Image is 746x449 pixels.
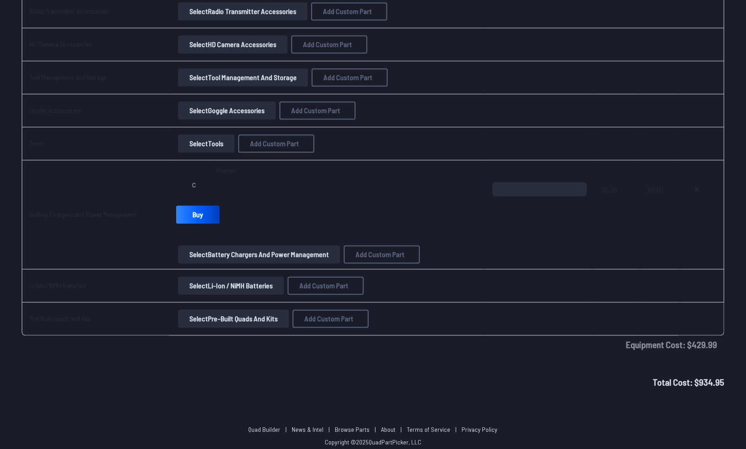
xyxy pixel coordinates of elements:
button: Add Custom Part [291,35,367,53]
span: Add Custom Part [299,282,348,289]
span: Total Cost: $ 934.95 [653,377,724,387]
button: Add Custom Part [311,2,387,20]
span: Add Custom Part [304,315,353,322]
button: SelectTool Management and Storage [178,68,308,86]
a: Tools [29,139,43,147]
a: Radio Transmitter Accessories [29,7,109,15]
a: Li-Ion / NiMH Batteries [29,282,86,289]
a: Tool Management and Storage [29,73,106,81]
button: SelectGoggle Accessories [178,101,276,119]
button: SelectLi-Ion / NiMH Batteries [178,277,284,295]
span: 135.00 [647,182,671,225]
span: 135.00 [602,182,633,225]
a: News & Intel [292,425,324,433]
p: | | | | | [245,425,501,434]
button: SelectTools [178,134,235,153]
a: Quad Builder [249,425,281,433]
span: Add Custom Part [323,74,372,81]
a: Buy [176,205,220,224]
span: charger [216,166,236,175]
a: SelectPre-Built Quads and Kits [176,310,291,328]
a: SelectRadio Transmitter Accessories [176,2,309,20]
a: SelectHD Camera Accessories [176,35,289,53]
p: Copyright © 2025 QuadPartPicker, LLC [325,438,421,447]
button: SelectBattery Chargers and Power Management [178,245,340,263]
a: SelectGoggle Accessories [176,101,278,119]
span: Add Custom Part [323,8,372,15]
button: Add Custom Part [293,310,369,328]
a: HD Camera Accessories [29,40,92,48]
a: Browse Parts [335,425,370,433]
span: c [192,179,196,188]
button: Add Custom Part [344,245,420,263]
span: Add Custom Part [291,107,340,114]
a: SelectTool Management and Storage [176,68,310,86]
td: Equipment Cost: $ 429.99 [22,335,724,353]
button: Add Custom Part [288,277,364,295]
button: Add Custom Part [279,101,356,119]
a: Terms of Service [407,425,451,433]
a: Pre-Built Quads and Kits [29,315,91,322]
button: Add Custom Part [312,68,388,86]
a: SelectTools [176,134,236,153]
button: Add Custom Part [238,134,314,153]
span: Add Custom Part [303,41,352,48]
span: Add Custom Part [356,251,404,258]
a: About [381,425,396,433]
a: Goggle Accessories [29,106,81,114]
a: SelectLi-Ion / NiMH Batteries [176,277,286,295]
a: Battery Chargers and Power Management [29,210,136,218]
button: SelectHD Camera Accessories [178,35,288,53]
a: Privacy Policy [462,425,498,433]
button: SelectPre-Built Quads and Kits [178,310,289,328]
a: SelectBattery Chargers and Power Management [176,245,342,263]
span: Add Custom Part [250,140,299,147]
button: SelectRadio Transmitter Accessories [178,2,308,20]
